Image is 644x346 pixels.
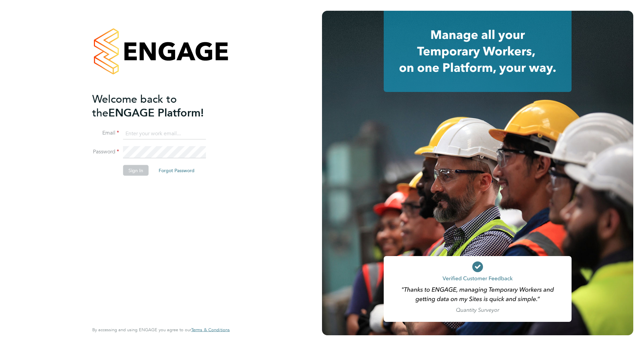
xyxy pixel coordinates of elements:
label: Email [92,130,119,137]
h2: ENGAGE Platform! [92,92,223,119]
span: By accessing and using ENGAGE you agree to our [92,327,230,333]
a: Terms & Conditions [191,327,230,333]
span: Welcome back to the [92,92,177,119]
label: Password [92,148,119,155]
button: Forgot Password [153,165,200,176]
button: Sign In [123,165,149,176]
input: Enter your work email... [123,128,206,140]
